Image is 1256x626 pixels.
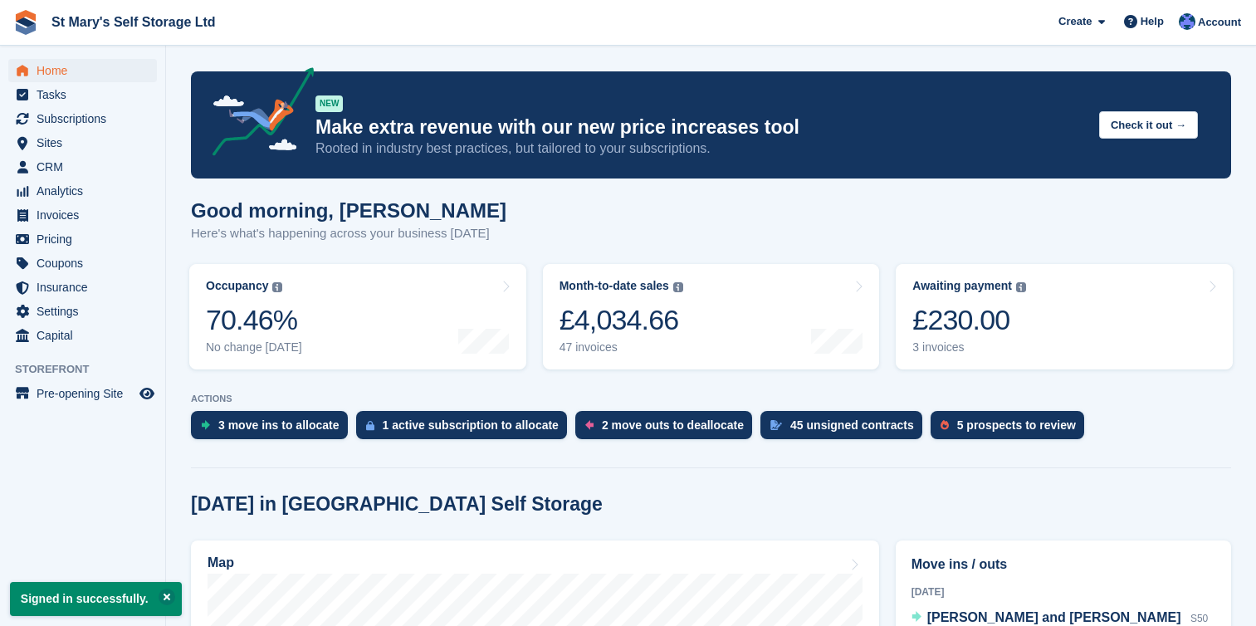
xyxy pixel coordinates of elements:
[560,279,669,293] div: Month-to-date sales
[315,95,343,112] div: NEW
[941,420,949,430] img: prospect-51fa495bee0391a8d652442698ab0144808aea92771e9ea1ae160a38d050c398.svg
[8,83,157,106] a: menu
[37,300,136,323] span: Settings
[957,418,1076,432] div: 5 prospects to review
[315,139,1086,158] p: Rooted in industry best practices, but tailored to your subscriptions.
[272,282,282,292] img: icon-info-grey-7440780725fd019a000dd9b08b2336e03edf1995a4989e88bcd33f0948082b44.svg
[37,324,136,347] span: Capital
[8,107,157,130] a: menu
[366,420,374,431] img: active_subscription_to_allocate_icon-d502201f5373d7db506a760aba3b589e785aa758c864c3986d89f69b8ff3...
[931,411,1092,447] a: 5 prospects to review
[602,418,744,432] div: 2 move outs to deallocate
[37,179,136,203] span: Analytics
[1016,282,1026,292] img: icon-info-grey-7440780725fd019a000dd9b08b2336e03edf1995a4989e88bcd33f0948082b44.svg
[8,252,157,275] a: menu
[1058,13,1092,30] span: Create
[8,324,157,347] a: menu
[218,418,340,432] div: 3 move ins to allocate
[790,418,914,432] div: 45 unsigned contracts
[189,264,526,369] a: Occupancy 70.46% No change [DATE]
[356,411,575,447] a: 1 active subscription to allocate
[315,115,1086,139] p: Make extra revenue with our new price increases tool
[927,610,1181,624] span: [PERSON_NAME] and [PERSON_NAME]
[8,59,157,82] a: menu
[15,361,165,378] span: Storefront
[191,224,506,243] p: Here's what's happening across your business [DATE]
[575,411,760,447] a: 2 move outs to deallocate
[206,340,302,355] div: No change [DATE]
[560,340,683,355] div: 47 invoices
[45,8,222,36] a: St Mary's Self Storage Ltd
[191,411,356,447] a: 3 move ins to allocate
[37,227,136,251] span: Pricing
[911,584,1215,599] div: [DATE]
[560,303,683,337] div: £4,034.66
[37,155,136,179] span: CRM
[137,384,157,403] a: Preview store
[191,394,1231,404] p: ACTIONS
[770,420,782,430] img: contract_signature_icon-13c848040528278c33f63329250d36e43548de30e8caae1d1a13099fd9432cc5.svg
[1099,111,1198,139] button: Check it out →
[37,382,136,405] span: Pre-opening Site
[1179,13,1195,30] img: Matthew Keenan
[206,279,268,293] div: Occupancy
[1141,13,1164,30] span: Help
[760,411,931,447] a: 45 unsigned contracts
[8,179,157,203] a: menu
[206,303,302,337] div: 70.46%
[208,555,234,570] h2: Map
[37,83,136,106] span: Tasks
[13,10,38,35] img: stora-icon-8386f47178a22dfd0bd8f6a31ec36ba5ce8667c1dd55bd0f319d3a0aa187defe.svg
[8,382,157,405] a: menu
[585,420,594,430] img: move_outs_to_deallocate_icon-f764333ba52eb49d3ac5e1228854f67142a1ed5810a6f6cc68b1a99e826820c5.svg
[37,59,136,82] span: Home
[37,131,136,154] span: Sites
[8,300,157,323] a: menu
[37,203,136,227] span: Invoices
[8,203,157,227] a: menu
[1198,14,1241,31] span: Account
[8,131,157,154] a: menu
[191,199,506,222] h1: Good morning, [PERSON_NAME]
[8,276,157,299] a: menu
[191,493,603,516] h2: [DATE] in [GEOGRAPHIC_DATA] Self Storage
[912,303,1026,337] div: £230.00
[37,276,136,299] span: Insurance
[198,67,315,162] img: price-adjustments-announcement-icon-8257ccfd72463d97f412b2fc003d46551f7dbcb40ab6d574587a9cd5c0d94...
[1190,613,1208,624] span: S50
[912,279,1012,293] div: Awaiting payment
[896,264,1233,369] a: Awaiting payment £230.00 3 invoices
[8,155,157,179] a: menu
[37,252,136,275] span: Coupons
[10,582,182,616] p: Signed in successfully.
[37,107,136,130] span: Subscriptions
[673,282,683,292] img: icon-info-grey-7440780725fd019a000dd9b08b2336e03edf1995a4989e88bcd33f0948082b44.svg
[911,555,1215,575] h2: Move ins / outs
[543,264,880,369] a: Month-to-date sales £4,034.66 47 invoices
[8,227,157,251] a: menu
[383,418,559,432] div: 1 active subscription to allocate
[912,340,1026,355] div: 3 invoices
[201,420,210,430] img: move_ins_to_allocate_icon-fdf77a2bb77ea45bf5b3d319d69a93e2d87916cf1d5bf7949dd705db3b84f3ca.svg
